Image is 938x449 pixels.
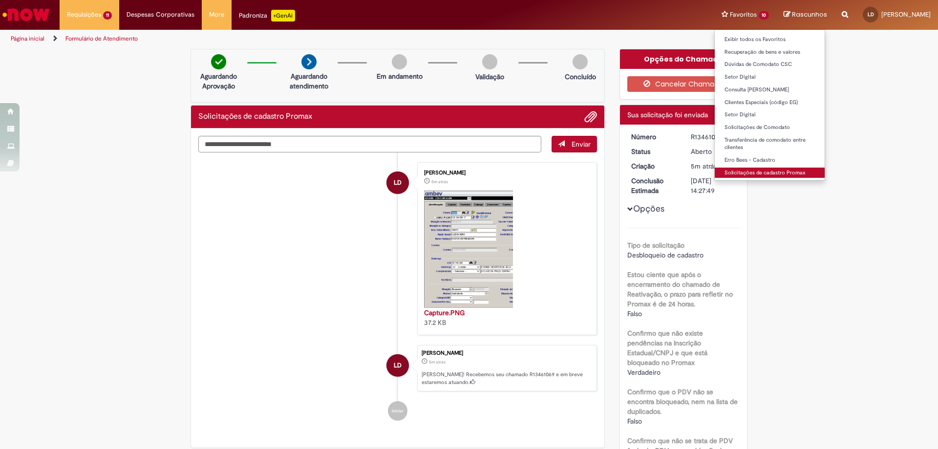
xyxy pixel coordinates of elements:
[627,251,703,259] span: Desbloqueio de cadastro
[198,136,541,152] textarea: Digite sua mensagem aqui...
[624,132,684,142] dt: Número
[285,71,333,91] p: Aguardando atendimento
[691,176,736,195] div: [DATE] 14:27:49
[239,10,295,21] div: Padroniza
[715,72,825,83] a: Setor Digital
[715,47,825,58] a: Recuperação de bens e valores
[691,162,717,171] span: 5m atrás
[386,171,409,194] div: Leticia Diniz
[424,170,587,176] div: [PERSON_NAME]
[67,10,101,20] span: Requisições
[482,54,497,69] img: img-circle-grey.png
[715,135,825,153] a: Transferência de comodato entre clientes
[627,387,738,416] b: Confirmo que o PDV não se encontra bloqueado, nem na lista de duplicados.
[627,368,661,377] span: Verdadeiro
[475,72,504,82] p: Validação
[759,11,769,20] span: 10
[627,76,740,92] button: Cancelar Chamado
[209,10,224,20] span: More
[392,54,407,69] img: img-circle-grey.png
[627,241,684,250] b: Tipo de solicitação
[715,109,825,120] a: Setor Digital
[784,10,827,20] a: Rascunhos
[7,30,618,48] ul: Trilhas de página
[691,162,717,171] time: 29/08/2025 09:27:42
[730,10,757,20] span: Favoritos
[65,35,138,43] a: Formulário de Atendimento
[394,354,402,377] span: LD
[429,359,446,365] time: 29/08/2025 09:27:42
[198,152,597,431] ul: Histórico de tíquete
[377,71,423,81] p: Em andamento
[572,140,591,149] span: Enviar
[271,10,295,21] p: +GenAi
[627,329,707,367] b: Confirmo que não existe pendências na Inscrição Estadual/CNPJ e que está bloqueado no Promax
[431,179,448,185] span: 5m atrás
[627,417,642,426] span: Falso
[11,35,44,43] a: Página inicial
[691,147,736,156] div: Aberto
[422,350,592,356] div: [PERSON_NAME]
[424,308,587,327] div: 37.2 KB
[715,34,825,45] a: Exibir todos os Favoritos
[714,29,825,181] ul: Favoritos
[624,176,684,195] dt: Conclusão Estimada
[868,11,874,18] span: LD
[127,10,194,20] span: Despesas Corporativas
[424,308,465,317] a: Capture.PNG
[394,171,402,194] span: LD
[431,179,448,185] time: 29/08/2025 09:27:34
[627,270,733,308] b: Estou ciente que após o encerramento do chamado de Reativação, o prazo para refletir no Promax é ...
[715,122,825,133] a: Solicitações de Comodato
[103,11,112,20] span: 11
[691,161,736,171] div: 29/08/2025 09:27:42
[429,359,446,365] span: 5m atrás
[211,54,226,69] img: check-circle-green.png
[198,112,312,121] h2: Solicitações de cadastro Promax Histórico de tíquete
[584,110,597,123] button: Adicionar anexos
[792,10,827,19] span: Rascunhos
[881,10,931,19] span: [PERSON_NAME]
[627,309,642,318] span: Falso
[691,132,736,142] div: R13461069
[624,161,684,171] dt: Criação
[195,71,242,91] p: Aguardando Aprovação
[715,168,825,178] a: Solicitações de cadastro Promax
[386,354,409,377] div: Leticia Diniz
[715,85,825,95] a: Consulta [PERSON_NAME]
[422,371,592,386] p: [PERSON_NAME]! Recebemos seu chamado R13461069 e em breve estaremos atuando.
[624,147,684,156] dt: Status
[1,5,51,24] img: ServiceNow
[198,345,597,392] li: Leticia Diniz
[565,72,596,82] p: Concluído
[573,54,588,69] img: img-circle-grey.png
[715,155,825,166] a: Erro Bees - Cadastro
[715,97,825,108] a: Clientes Especiais (código EG)
[301,54,317,69] img: arrow-next.png
[620,49,747,69] div: Opções do Chamado
[627,110,708,119] span: Sua solicitação foi enviada
[552,136,597,152] button: Enviar
[715,59,825,70] a: Dúvidas de Comodato CSC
